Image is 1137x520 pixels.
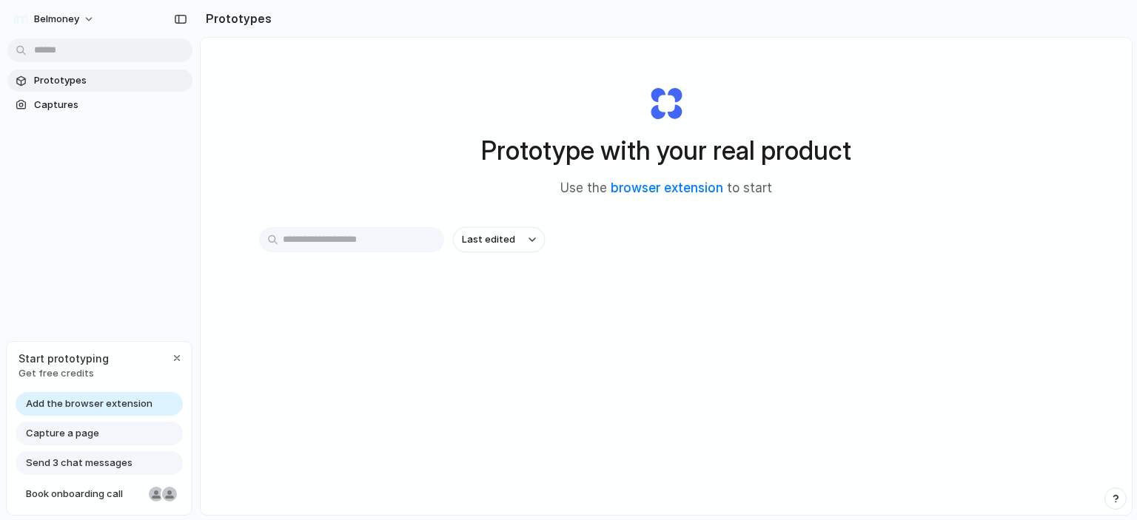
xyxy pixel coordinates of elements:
[19,351,109,366] span: Start prototyping
[34,73,187,88] span: Prototypes
[26,396,152,411] span: Add the browser extension
[19,366,109,381] span: Get free credits
[7,7,102,31] button: Belmoney
[147,485,165,503] div: Nicole Kubica
[7,94,192,116] a: Captures
[462,232,515,247] span: Last edited
[481,131,851,170] h1: Prototype with your real product
[7,70,192,92] a: Prototypes
[16,482,183,506] a: Book onboarding call
[26,426,99,441] span: Capture a page
[611,180,723,195] a: browser extension
[453,227,545,252] button: Last edited
[161,485,178,503] div: Christian Iacullo
[560,179,772,198] span: Use the to start
[26,487,143,502] span: Book onboarding call
[200,10,272,27] h2: Prototypes
[26,456,133,470] span: Send 3 chat messages
[34,12,79,27] span: Belmoney
[34,98,187,112] span: Captures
